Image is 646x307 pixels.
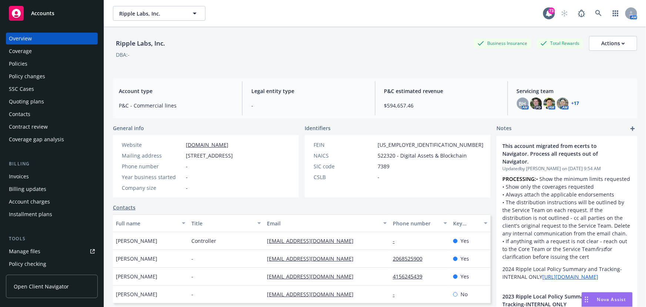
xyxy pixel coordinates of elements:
[191,255,193,263] span: -
[119,10,183,17] span: Ripple Labs, Inc.
[9,108,30,120] div: Contacts
[450,214,491,232] button: Key contact
[14,283,69,290] span: Open Client Navigator
[9,258,46,270] div: Policy checking
[502,175,536,182] strong: PROCESSING:
[122,152,183,159] div: Mailing address
[9,45,32,57] div: Coverage
[186,184,188,192] span: -
[9,208,52,220] div: Installment plans
[6,258,98,270] a: Policy checking
[6,245,98,257] a: Manage files
[6,96,98,108] a: Quoting plans
[6,33,98,44] a: Overview
[191,237,216,245] span: Controller
[314,162,375,170] div: SIC code
[628,124,637,133] a: add
[9,58,27,70] div: Policies
[113,124,144,132] span: General info
[122,184,183,192] div: Company size
[314,152,375,159] div: NAICS
[393,255,428,262] a: 2068525900
[384,87,499,95] span: P&C estimated revenue
[378,152,467,159] span: 522320 - Digital Assets & Blockchain
[519,100,526,108] span: BH
[251,87,366,95] span: Legal entity type
[31,10,54,16] span: Accounts
[453,219,479,227] div: Key contact
[572,101,579,106] a: +17
[574,6,589,21] a: Report a Bug
[461,237,469,245] span: Yes
[390,214,450,232] button: Phone number
[6,196,98,208] a: Account charges
[378,162,389,170] span: 7389
[122,141,183,149] div: Website
[6,121,98,133] a: Contract review
[9,33,32,44] div: Overview
[384,102,499,109] span: $594,657.46
[9,96,44,108] div: Quoting plans
[6,70,98,82] a: Policy changes
[6,160,98,168] div: Billing
[251,102,366,109] span: -
[6,45,98,57] a: Coverage
[116,237,157,245] span: [PERSON_NAME]
[9,183,46,195] div: Billing updates
[393,291,401,298] a: -
[119,102,233,109] span: P&C - Commercial lines
[502,165,631,172] span: Updated by [PERSON_NAME] on [DATE] 9:54 AM
[6,58,98,70] a: Policies
[9,196,50,208] div: Account charges
[9,133,64,145] div: Coverage gap analysis
[601,36,625,50] div: Actions
[267,255,359,262] a: [EMAIL_ADDRESS][DOMAIN_NAME]
[597,296,626,303] span: Nova Assist
[186,173,188,181] span: -
[530,98,542,109] img: photo
[461,273,469,280] span: Yes
[6,108,98,120] a: Contacts
[591,6,606,21] a: Search
[113,214,188,232] button: Full name
[537,39,583,48] div: Total Rewards
[116,290,157,298] span: [PERSON_NAME]
[9,83,34,95] div: SSC Cases
[116,273,157,280] span: [PERSON_NAME]
[6,208,98,220] a: Installment plans
[6,3,98,24] a: Accounts
[548,7,555,14] div: 73
[305,124,331,132] span: Identifiers
[314,173,375,181] div: CSLB
[116,51,130,59] div: DBA: -
[502,265,631,281] p: 2024 Ripple Local Policy Summary and Tracking-INTERNAL ONLY
[378,173,379,181] span: -
[267,273,359,280] a: [EMAIL_ADDRESS][DOMAIN_NAME]
[6,235,98,242] div: Tools
[113,6,205,21] button: Ripple Labs, Inc.
[191,219,253,227] div: Title
[502,142,612,165] span: This account migrated from ecerts to Navigator. Process all requests out of Navigator.
[589,36,637,51] button: Actions
[9,121,48,133] div: Contract review
[122,173,183,181] div: Year business started
[191,273,193,280] span: -
[6,133,98,145] a: Coverage gap analysis
[191,290,193,298] span: -
[267,237,359,244] a: [EMAIL_ADDRESS][DOMAIN_NAME]
[6,183,98,195] a: Billing updates
[9,70,45,82] div: Policy changes
[9,245,40,257] div: Manage files
[116,219,177,227] div: Full name
[542,273,598,280] a: [URL][DOMAIN_NAME]
[608,6,623,21] a: Switch app
[393,273,428,280] a: 4156245439
[267,219,379,227] div: Email
[474,39,531,48] div: Business Insurance
[582,292,633,307] button: Nova Assist
[393,219,439,227] div: Phone number
[186,141,228,148] a: [DOMAIN_NAME]
[393,237,401,244] a: -
[116,255,157,263] span: [PERSON_NAME]
[502,175,631,261] p: • Show the minimum limits requested • Show only the coverages requested • Always attach the appli...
